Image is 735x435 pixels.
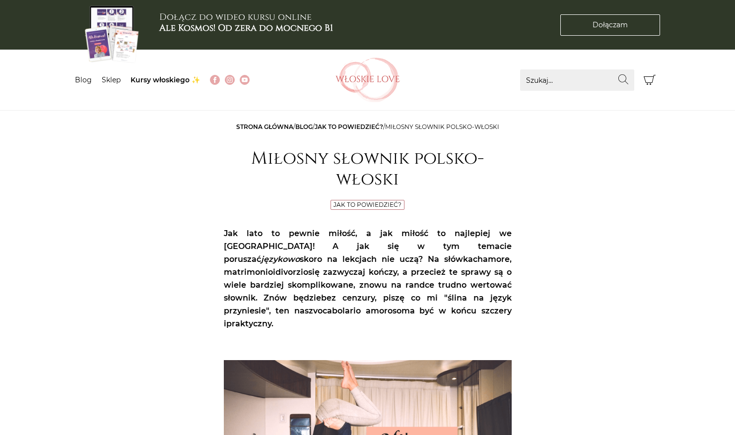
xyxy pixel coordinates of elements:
[75,75,92,84] a: Blog
[313,306,401,315] strong: vocabolario amoroso
[226,319,271,328] strong: praktyczny
[593,20,628,30] span: Dołączam
[224,227,512,330] p: Jak lato to pewnie miłość, a jak miłość to najlepiej we [GEOGRAPHIC_DATA]! A jak się w tym temaci...
[295,123,313,130] a: Blog
[159,12,333,33] h3: Dołącz do wideo kursu online
[639,69,661,91] button: Koszyk
[315,123,383,130] a: Jak to powiedzieć?
[102,75,121,84] a: Sklep
[159,22,333,34] b: Ale Kosmos! Od zera do mocnego B1
[321,293,375,303] strong: bez cenzury
[236,123,499,130] span: / / /
[385,123,499,130] span: Miłosny słownik polsko-włoski
[236,123,293,130] a: Strona główna
[520,69,634,91] input: Szukaj...
[560,14,660,36] a: Dołączam
[334,201,401,208] a: Jak to powiedzieć?
[131,75,200,84] a: Kursy włoskiego ✨
[224,148,512,190] h1: Miłosny słownik polsko-włoski
[275,267,308,277] strong: divorzio
[261,254,300,264] em: językowo
[335,58,400,102] img: Włoskielove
